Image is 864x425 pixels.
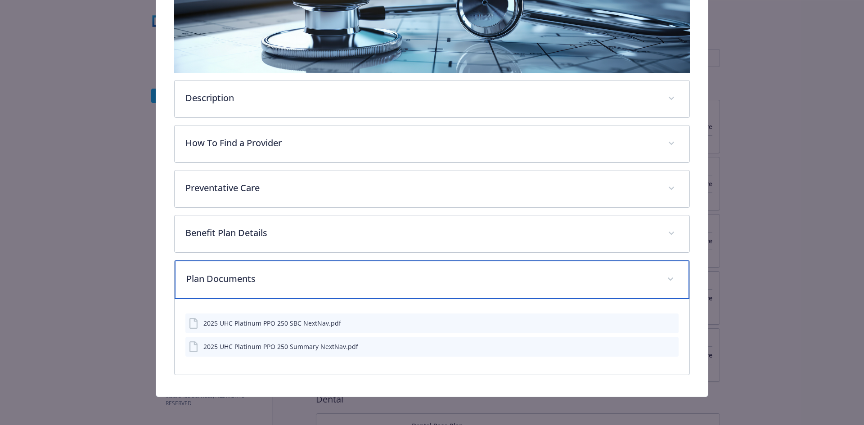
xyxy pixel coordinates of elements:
div: Plan Documents [175,260,690,299]
div: 2025 UHC Platinum PPO 250 Summary NextNav.pdf [203,342,358,351]
div: Plan Documents [175,299,690,375]
div: Description [175,81,690,117]
button: preview file [667,342,675,351]
p: Plan Documents [186,272,657,286]
p: How To Find a Provider [185,136,657,150]
div: Preventative Care [175,170,690,207]
p: Benefit Plan Details [185,226,657,240]
button: preview file [667,318,675,328]
button: download file [652,318,660,328]
button: download file [652,342,660,351]
div: How To Find a Provider [175,125,690,162]
p: Description [185,91,657,105]
div: 2025 UHC Platinum PPO 250 SBC NextNav.pdf [203,318,341,328]
p: Preventative Care [185,181,657,195]
div: Benefit Plan Details [175,215,690,252]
